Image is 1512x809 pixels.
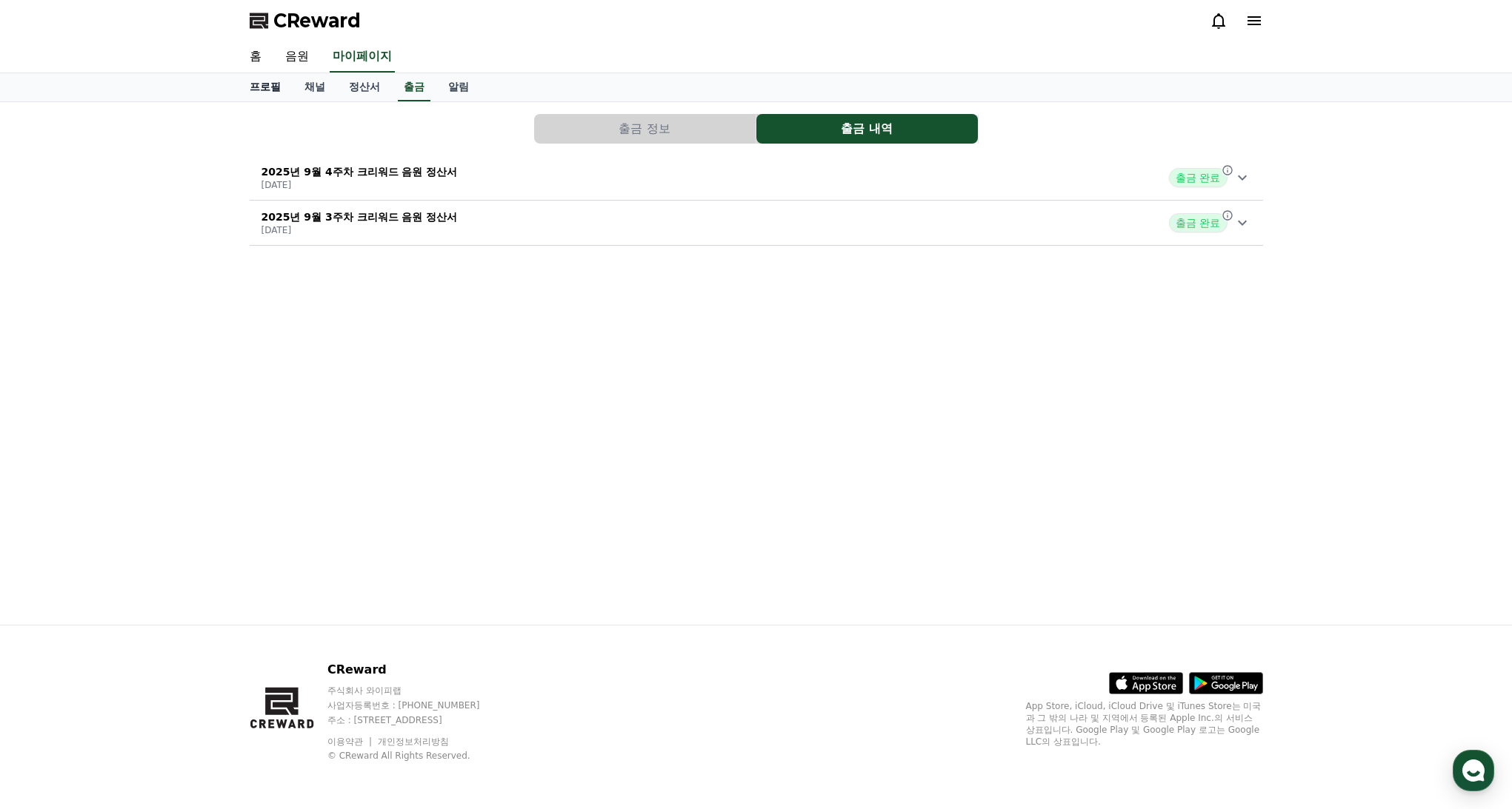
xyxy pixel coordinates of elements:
p: 2025년 9월 4주차 크리워드 음원 정산서 [262,164,458,179]
span: Home [38,491,64,503]
a: CReward [250,9,361,33]
button: 출금 정보 [534,114,756,144]
span: Messages [123,492,167,504]
a: 채널 [293,73,337,101]
a: Home [4,469,98,506]
a: 알림 [436,73,481,101]
button: 출금 내역 [756,114,978,144]
span: 출금 완료 [1169,168,1227,187]
p: © CReward All Rights Reserved. [327,750,508,762]
a: 이용약관 [327,736,374,747]
p: 주식회사 와이피랩 [327,685,508,696]
a: 출금 [398,73,430,101]
p: 2025년 9월 3주차 크리워드 음원 정산서 [262,209,458,224]
a: 프로필 [238,73,293,101]
a: 음원 [273,41,321,73]
p: CReward [327,661,508,679]
p: [DATE] [262,179,458,191]
p: 사업자등록번호 : [PHONE_NUMBER] [327,699,508,711]
a: Settings [191,469,284,506]
a: 홈 [238,41,273,73]
button: 2025년 9월 3주차 크리워드 음원 정산서 [DATE] 출금 완료 [250,201,1263,246]
span: CReward [273,9,361,33]
span: 출금 완료 [1169,213,1227,232]
a: 마이페이지 [330,41,395,73]
a: 개인정보처리방침 [378,736,449,747]
a: Messages [98,469,191,506]
p: 주소 : [STREET_ADDRESS] [327,714,508,726]
span: Settings [219,491,256,503]
button: 2025년 9월 4주차 크리워드 음원 정산서 [DATE] 출금 완료 [250,155,1263,201]
p: [DATE] [262,224,458,236]
p: App Store, iCloud, iCloud Drive 및 iTunes Store는 미국과 그 밖의 나라 및 지역에서 등록된 Apple Inc.의 서비스 상표입니다. Goo... [1026,700,1263,748]
a: 정산서 [337,73,392,101]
